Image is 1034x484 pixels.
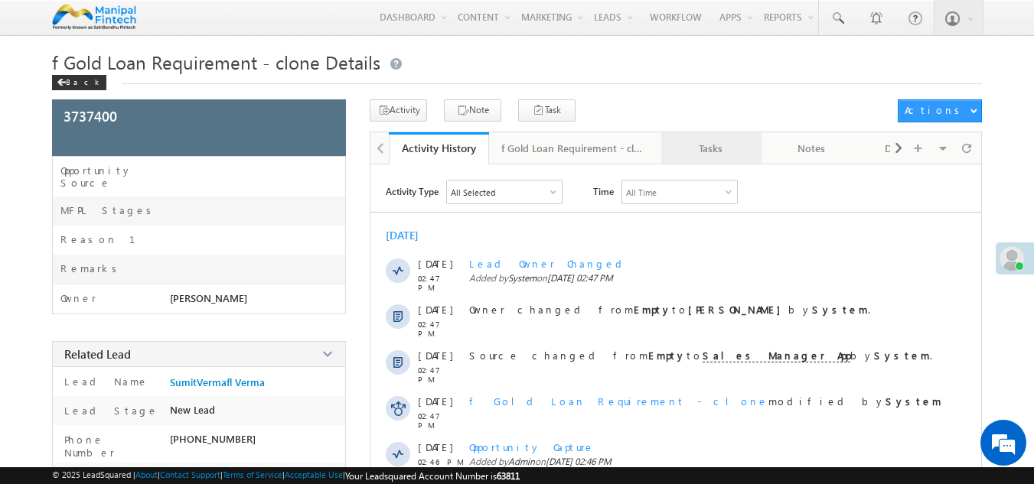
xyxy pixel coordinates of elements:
span: 02:47 PM [418,320,464,338]
span: f Gold Loan Requirement - clone Details [52,50,380,74]
a: Contact Support [160,469,220,479]
div: All Time [626,187,657,197]
span: [PHONE_NUMBER] [170,433,256,445]
span: New Lead [170,404,215,416]
div: Tasks [674,139,748,158]
div: Actions [905,103,965,117]
li: f Gold Loan Requirement - clone Details [489,132,661,163]
a: Activity History [389,132,489,164]
span: [DATE] [418,440,452,453]
button: Actions [898,99,982,122]
label: Phone Number [60,433,163,459]
span: Added by on [469,456,946,467]
strong: Empty [634,303,672,316]
label: Remarks [60,262,122,274]
a: Terms of Service [223,469,282,479]
div: Activity History [400,141,478,155]
span: Your Leadsquared Account Number is [345,470,520,482]
button: Activity [370,99,427,122]
strong: System [812,303,868,316]
span: System [508,272,537,284]
span: [DATE] [418,303,452,316]
a: Documents [862,132,962,164]
span: Related Lead [64,346,131,362]
label: Lead Name [60,375,148,388]
button: Note [444,99,501,122]
span: modified by [469,395,941,408]
div: [DATE] [386,228,435,242]
strong: Empty [648,349,687,362]
button: Task [518,99,576,122]
span: 02:47 PM [418,274,464,292]
div: All Selected [451,187,495,197]
strong: System [886,395,941,408]
span: [DATE] 02:46 PM [546,456,612,467]
img: Custom Logo [52,4,137,31]
span: [PERSON_NAME] [170,292,247,304]
span: © 2025 LeadSquared | | | | | [52,469,520,482]
span: Lead Owner Changed [469,257,628,270]
a: Notes [762,132,862,164]
span: Added by on [469,272,946,284]
span: Owner changed from to by . [469,303,870,316]
a: About [135,469,158,479]
strong: System [874,349,930,362]
span: Source changed from to by . [469,349,932,362]
label: Opportunity Source [60,164,170,189]
a: f Gold Loan Requirement - clone Details [489,132,661,164]
span: Opportunity Capture [469,440,595,453]
div: Notes [774,139,848,158]
label: Owner [60,292,96,304]
label: Lead Stage [60,404,158,417]
span: [DATE] [418,395,452,408]
a: SumitVermafl Verma [170,376,265,388]
a: Acceptable Use [285,469,343,479]
div: f Gold Loan Requirement - clone Details [501,139,647,158]
a: Tasks [661,132,762,164]
span: [DATE] 02:47 PM [547,272,613,284]
span: Time [593,180,614,203]
div: Back [52,75,106,90]
div: All Selected [447,180,562,203]
div: Documents [874,139,948,158]
strong: [PERSON_NAME] [688,303,788,316]
span: 3737400 [64,106,117,125]
span: f Gold Loan Requirement - clone [469,395,768,408]
span: 02:46 PM [418,457,464,466]
span: [DATE] [418,257,452,270]
span: 63811 [497,470,520,482]
span: 02:47 PM [418,365,464,384]
label: Reason 1 [60,233,154,245]
span: [DATE] [418,349,452,362]
span: 02:47 PM [418,411,464,430]
span: Activity Type [386,180,439,203]
span: Admin [508,456,535,467]
label: MFPL Stages [60,204,157,216]
span: Sales Manager App [703,349,850,362]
